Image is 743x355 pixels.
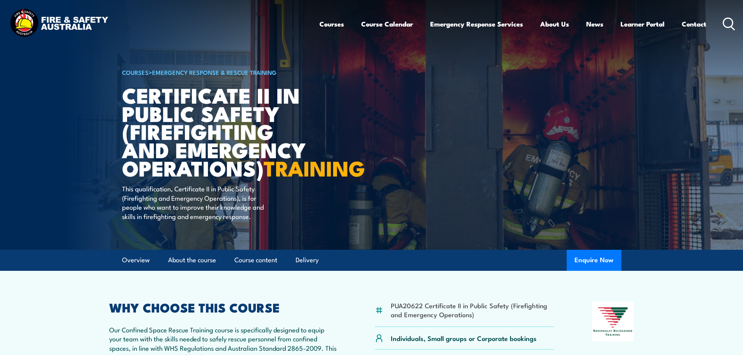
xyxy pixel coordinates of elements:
[234,250,277,270] a: Course content
[122,86,315,177] h1: Certificate II in Public Safety (Firefighting and Emergency Operations)
[122,67,315,77] h6: >
[567,250,621,271] button: Enquire Now
[264,151,365,184] strong: TRAINING
[391,301,554,319] li: PUA20622 Certificate II in Public Safety (Firefighting and Emergency Operations)
[430,14,523,34] a: Emergency Response Services
[296,250,319,270] a: Delivery
[122,250,150,270] a: Overview
[361,14,413,34] a: Course Calendar
[319,14,344,34] a: Courses
[586,14,603,34] a: News
[122,68,149,76] a: COURSES
[682,14,706,34] a: Contact
[391,334,537,343] p: Individuals, Small groups or Corporate bookings
[621,14,665,34] a: Learner Portal
[592,302,634,341] img: Nationally Recognised Training logo.
[168,250,216,270] a: About the course
[540,14,569,34] a: About Us
[152,68,277,76] a: Emergency Response & Rescue Training
[122,184,264,221] p: This qualification, Certificate II in Public Safety (Firefighting and Emergency Operations), is f...
[109,302,337,313] h2: WHY CHOOSE THIS COURSE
